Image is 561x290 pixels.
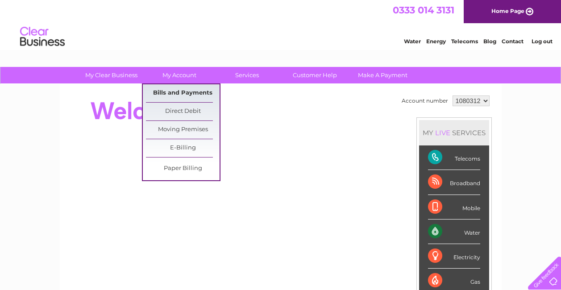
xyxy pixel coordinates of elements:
[142,67,216,83] a: My Account
[346,67,420,83] a: Make A Payment
[20,23,65,50] img: logo.png
[75,67,148,83] a: My Clear Business
[502,38,524,45] a: Contact
[210,67,284,83] a: Services
[70,5,492,43] div: Clear Business is a trading name of Verastar Limited (registered in [GEOGRAPHIC_DATA] No. 3667643...
[393,4,454,16] a: 0333 014 3131
[428,220,480,244] div: Water
[428,170,480,195] div: Broadband
[146,139,220,157] a: E-Billing
[433,128,452,137] div: LIVE
[278,67,352,83] a: Customer Help
[428,195,480,220] div: Mobile
[451,38,478,45] a: Telecoms
[428,145,480,170] div: Telecoms
[428,244,480,269] div: Electricity
[399,93,450,108] td: Account number
[146,121,220,139] a: Moving Premises
[146,103,220,120] a: Direct Debit
[483,38,496,45] a: Blog
[419,120,489,145] div: MY SERVICES
[404,38,421,45] a: Water
[426,38,446,45] a: Energy
[146,84,220,102] a: Bills and Payments
[532,38,553,45] a: Log out
[146,160,220,178] a: Paper Billing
